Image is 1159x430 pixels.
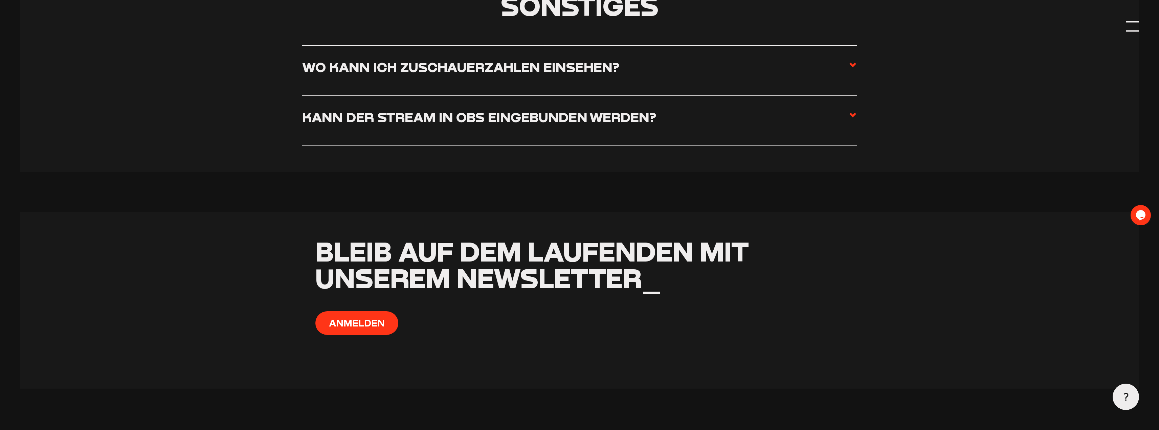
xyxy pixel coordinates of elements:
[456,262,662,294] span: Newsletter_
[1131,205,1152,225] iframe: chat widget
[302,59,619,75] h3: Wo kann ich Zuschauerzahlen einsehen?
[315,311,398,335] button: Anmelden
[315,235,749,294] span: Bleib auf dem Laufenden mit unserem
[302,109,656,126] h3: Kann der Stream in OBS eingebunden werden?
